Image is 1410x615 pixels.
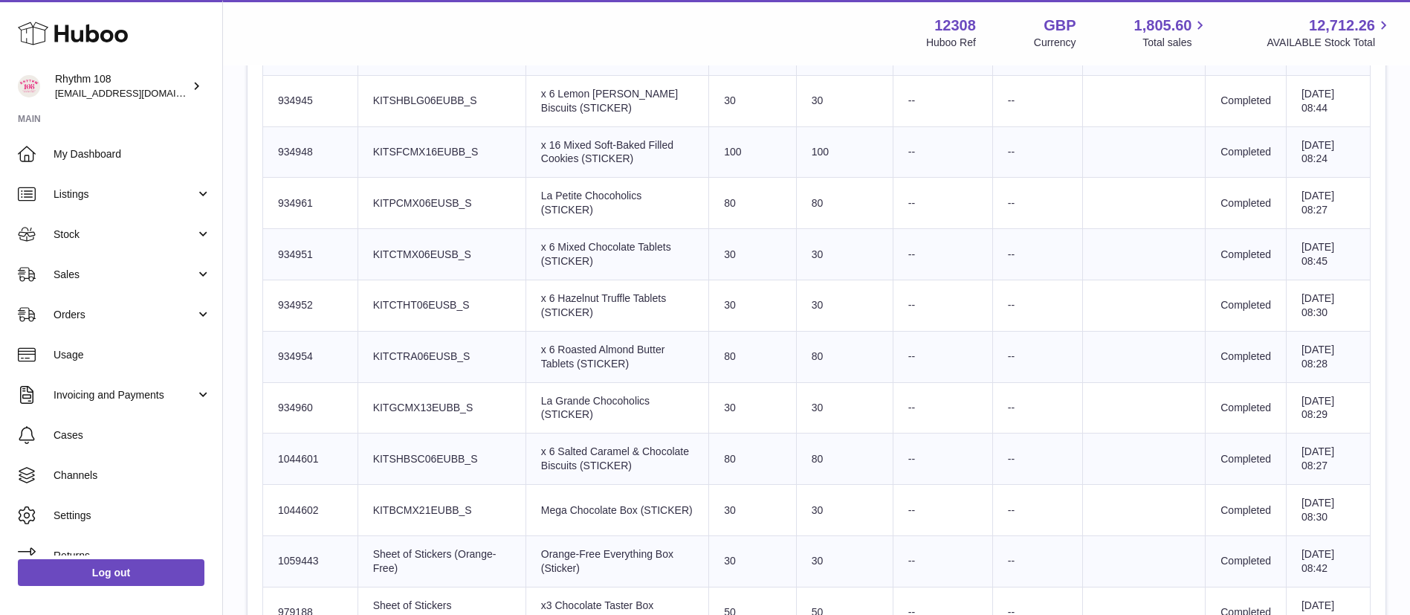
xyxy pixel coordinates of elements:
[893,280,992,331] td: --
[709,434,797,485] td: 80
[709,485,797,536] td: 30
[709,535,797,587] td: 30
[358,280,525,331] td: KITCTHT06EUSB_S
[796,485,893,536] td: 30
[926,36,976,50] div: Huboo Ref
[992,126,1082,178] td: --
[525,178,708,229] td: La Petite Chocoholics (STICKER)
[525,535,708,587] td: Orange-Free Everything Box (Sticker)
[796,382,893,434] td: 30
[796,126,893,178] td: 100
[18,559,204,586] a: Log out
[1286,331,1370,382] td: [DATE] 08:28
[1206,75,1287,126] td: Completed
[1044,16,1076,36] strong: GBP
[263,75,358,126] td: 934945
[1034,36,1076,50] div: Currency
[358,535,525,587] td: Sheet of Stickers (Orange-Free)
[263,331,358,382] td: 934954
[54,348,211,362] span: Usage
[992,178,1082,229] td: --
[263,126,358,178] td: 934948
[358,382,525,434] td: KITGCMX13EUBB_S
[1206,229,1287,280] td: Completed
[54,228,195,242] span: Stock
[54,428,211,442] span: Cases
[54,509,211,523] span: Settings
[1286,434,1370,485] td: [DATE] 08:27
[263,535,358,587] td: 1059443
[263,434,358,485] td: 1044601
[54,469,211,483] span: Channels
[1206,434,1287,485] td: Completed
[796,178,893,229] td: 80
[893,75,992,126] td: --
[709,382,797,434] td: 30
[263,178,358,229] td: 934961
[1286,75,1370,126] td: [DATE] 08:44
[796,75,893,126] td: 30
[55,72,189,100] div: Rhythm 108
[358,331,525,382] td: KITCTRA06EUSB_S
[709,229,797,280] td: 30
[934,16,976,36] strong: 12308
[55,87,219,99] span: [EMAIL_ADDRESS][DOMAIN_NAME]
[525,434,708,485] td: x 6 Salted Caramel & Chocolate Biscuits (STICKER)
[709,331,797,382] td: 80
[992,434,1082,485] td: --
[1206,178,1287,229] td: Completed
[992,535,1082,587] td: --
[893,126,992,178] td: --
[525,126,708,178] td: x 16 Mixed Soft-Baked Filled Cookies (STICKER)
[992,229,1082,280] td: --
[796,229,893,280] td: 30
[54,308,195,322] span: Orders
[1206,331,1287,382] td: Completed
[893,229,992,280] td: --
[263,382,358,434] td: 934960
[1309,16,1375,36] span: 12,712.26
[54,388,195,402] span: Invoicing and Payments
[358,178,525,229] td: KITPCMX06EUSB_S
[709,178,797,229] td: 80
[796,535,893,587] td: 30
[525,485,708,536] td: Mega Chocolate Box (STICKER)
[893,485,992,536] td: --
[992,75,1082,126] td: --
[263,280,358,331] td: 934952
[1286,382,1370,434] td: [DATE] 08:29
[1206,382,1287,434] td: Completed
[1206,280,1287,331] td: Completed
[709,126,797,178] td: 100
[1206,535,1287,587] td: Completed
[893,434,992,485] td: --
[709,280,797,331] td: 30
[796,280,893,331] td: 30
[358,434,525,485] td: KITSHBSC06EUBB_S
[1206,485,1287,536] td: Completed
[992,485,1082,536] td: --
[1286,126,1370,178] td: [DATE] 08:24
[1286,229,1370,280] td: [DATE] 08:45
[1134,16,1192,36] span: 1,805.60
[358,75,525,126] td: KITSHBLG06EUBB_S
[358,485,525,536] td: KITBCMX21EUBB_S
[1206,126,1287,178] td: Completed
[263,485,358,536] td: 1044602
[54,268,195,282] span: Sales
[893,535,992,587] td: --
[1267,36,1392,50] span: AVAILABLE Stock Total
[709,75,797,126] td: 30
[893,178,992,229] td: --
[525,75,708,126] td: x 6 Lemon [PERSON_NAME] Biscuits (STICKER)
[54,549,211,563] span: Returns
[358,126,525,178] td: KITSFCMX16EUBB_S
[525,280,708,331] td: x 6 Hazelnut Truffle Tablets (STICKER)
[1142,36,1209,50] span: Total sales
[18,75,40,97] img: orders@rhythm108.com
[1267,16,1392,50] a: 12,712.26 AVAILABLE Stock Total
[893,382,992,434] td: --
[992,280,1082,331] td: --
[54,147,211,161] span: My Dashboard
[1134,16,1209,50] a: 1,805.60 Total sales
